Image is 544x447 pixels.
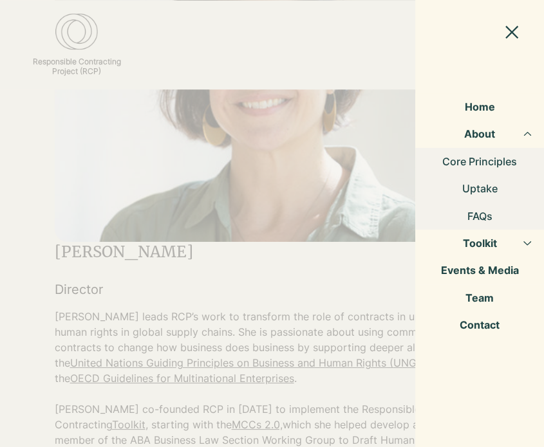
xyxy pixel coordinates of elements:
a: About [447,120,512,147]
a: Contact [415,311,544,338]
a: Core Principles [415,148,544,175]
svg: Close Site Navigation [505,26,518,39]
a: Events & Media [415,257,544,284]
button: Toolkit [512,230,544,257]
a: Toolkit [447,230,512,257]
a: Uptake [415,175,544,202]
button: About [512,120,544,147]
a: Home [415,93,544,120]
a: Team [415,284,544,311]
nav: Site [415,93,544,339]
a: FAQs [415,203,544,230]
